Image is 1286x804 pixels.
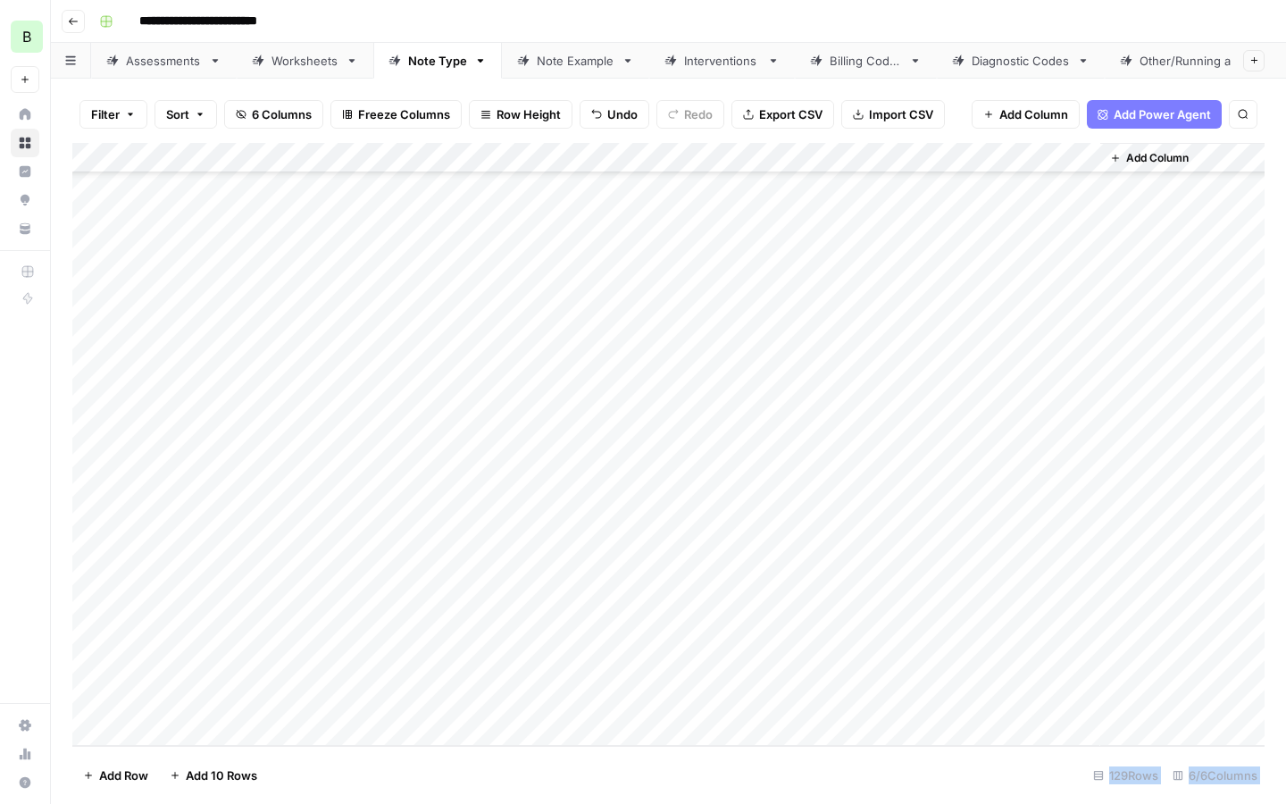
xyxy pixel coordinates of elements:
a: Worksheets [237,43,373,79]
a: Diagnostic Codes [937,43,1105,79]
span: Undo [607,105,638,123]
a: Interventions [649,43,795,79]
div: Assessments [126,52,202,70]
button: Add Column [972,100,1080,129]
button: Add Row [72,761,159,790]
div: Note Type [408,52,467,70]
span: Freeze Columns [358,105,450,123]
a: Billing Codes [795,43,937,79]
button: Help + Support [11,768,39,797]
div: 6/6 Columns [1165,761,1265,790]
span: Add Column [999,105,1068,123]
span: Add Power Agent [1114,105,1211,123]
a: Your Data [11,214,39,243]
a: Note Type [373,43,502,79]
div: Billing Codes [830,52,902,70]
a: Browse [11,129,39,157]
button: Export CSV [731,100,834,129]
span: Export CSV [759,105,823,123]
div: Diagnostic Codes [972,52,1070,70]
button: Undo [580,100,649,129]
button: Add Power Agent [1087,100,1222,129]
div: 129 Rows [1086,761,1165,790]
button: 6 Columns [224,100,323,129]
span: B [22,26,31,47]
a: Usage [11,740,39,768]
a: Home [11,100,39,129]
span: Filter [91,105,120,123]
button: Row Height [469,100,572,129]
a: Settings [11,711,39,740]
span: Import CSV [869,105,933,123]
button: Add 10 Rows [159,761,268,790]
div: Interventions [684,52,760,70]
button: Filter [79,100,147,129]
span: Add 10 Rows [186,766,257,784]
button: Freeze Columns [330,100,462,129]
span: 6 Columns [252,105,312,123]
a: Assessments [91,43,237,79]
button: Sort [154,100,217,129]
span: Redo [684,105,713,123]
button: Workspace: Blueprint [11,14,39,59]
div: Worksheets [271,52,338,70]
button: Add Column [1103,147,1196,170]
a: Insights [11,157,39,186]
button: Import CSV [841,100,945,129]
div: Other/Running a Practice [1140,52,1280,70]
a: Opportunities [11,186,39,214]
span: Add Row [99,766,148,784]
span: Sort [166,105,189,123]
div: Note Example [537,52,614,70]
button: Redo [656,100,724,129]
a: Note Example [502,43,649,79]
span: Add Column [1126,150,1189,166]
span: Row Height [497,105,561,123]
